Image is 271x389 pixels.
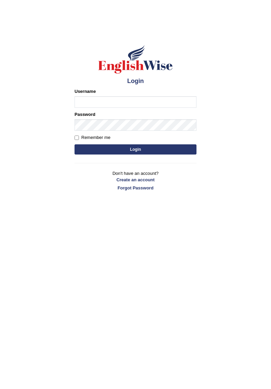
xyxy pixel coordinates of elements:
[75,185,196,191] a: Forgot Password
[75,78,196,85] h4: Login
[75,136,79,140] input: Remember me
[75,111,95,118] label: Password
[75,177,196,183] a: Create an account
[75,170,196,191] p: Don't have an account?
[97,44,174,75] img: Logo of English Wise sign in for intelligent practice with AI
[75,144,196,155] button: Login
[75,134,110,141] label: Remember me
[75,88,96,95] label: Username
